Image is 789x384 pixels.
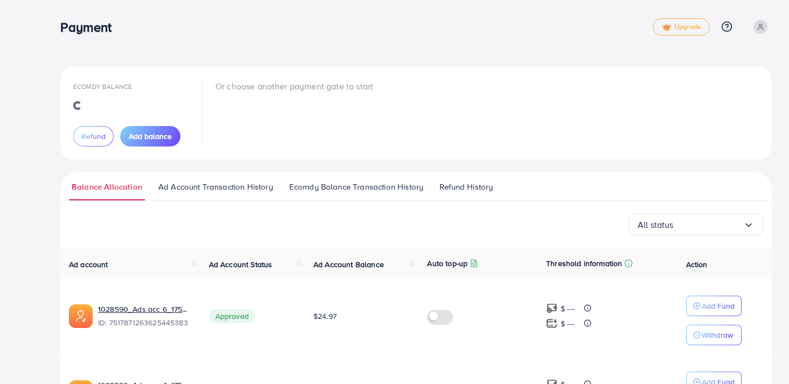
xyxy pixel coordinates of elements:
[158,181,273,193] span: Ad Account Transaction History
[662,24,671,31] img: tick
[81,131,106,142] span: Refund
[313,259,384,270] span: Ad Account Balance
[674,217,743,233] input: Search for option
[98,317,192,328] span: ID: 7517871263625445383
[686,296,742,316] button: Add Fund
[662,23,701,31] span: Upgrade
[702,299,735,312] p: Add Fund
[129,131,172,142] span: Add balance
[561,302,574,315] p: $ ---
[209,309,255,323] span: Approved
[427,257,467,270] p: Auto top-up
[73,82,132,91] span: Ecomdy Balance
[686,259,708,270] span: Action
[702,329,733,341] p: Withdraw
[561,317,574,330] p: $ ---
[69,304,93,328] img: ic-ads-acc.e4c84228.svg
[215,80,373,93] p: Or choose another payment gate to start
[546,318,557,329] img: top-up amount
[120,126,180,146] button: Add balance
[546,257,622,270] p: Threshold information
[98,304,192,315] a: 1028590_Ads acc 6_1750390915755
[686,325,742,345] button: Withdraw
[60,19,120,35] h3: Payment
[69,259,108,270] span: Ad account
[289,181,423,193] span: Ecomdy Balance Transaction History
[98,304,192,329] div: <span class='underline'>1028590_Ads acc 6_1750390915755</span></br>7517871263625445383
[73,126,114,146] button: Refund
[313,311,337,322] span: $24.97
[209,259,273,270] span: Ad Account Status
[653,18,710,36] a: tickUpgrade
[439,181,493,193] span: Refund History
[546,303,557,314] img: top-up amount
[638,217,674,233] span: All status
[72,181,142,193] span: Balance Allocation
[629,214,763,235] div: Search for option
